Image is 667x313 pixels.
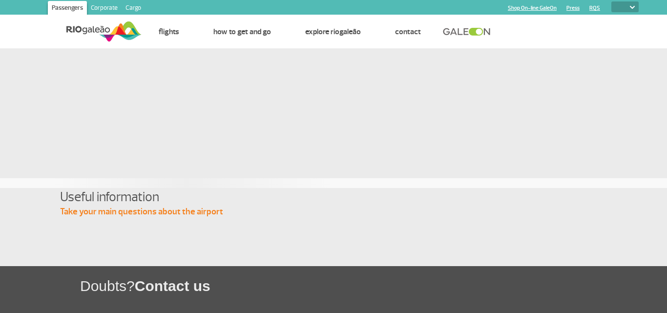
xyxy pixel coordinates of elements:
a: Press [566,5,580,11]
a: Corporate [87,1,122,17]
a: Flights [159,27,179,37]
a: Contact [395,27,421,37]
p: Take your main questions about the airport [60,206,607,218]
h4: Useful information [60,188,607,206]
a: Cargo [122,1,145,17]
a: RQS [589,5,600,11]
a: How to get and go [213,27,271,37]
h1: Doubts? [80,276,667,296]
span: Contact us [135,278,210,294]
a: Explore RIOgaleão [305,27,361,37]
a: Shop On-line GaleOn [508,5,557,11]
a: Passengers [48,1,87,17]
